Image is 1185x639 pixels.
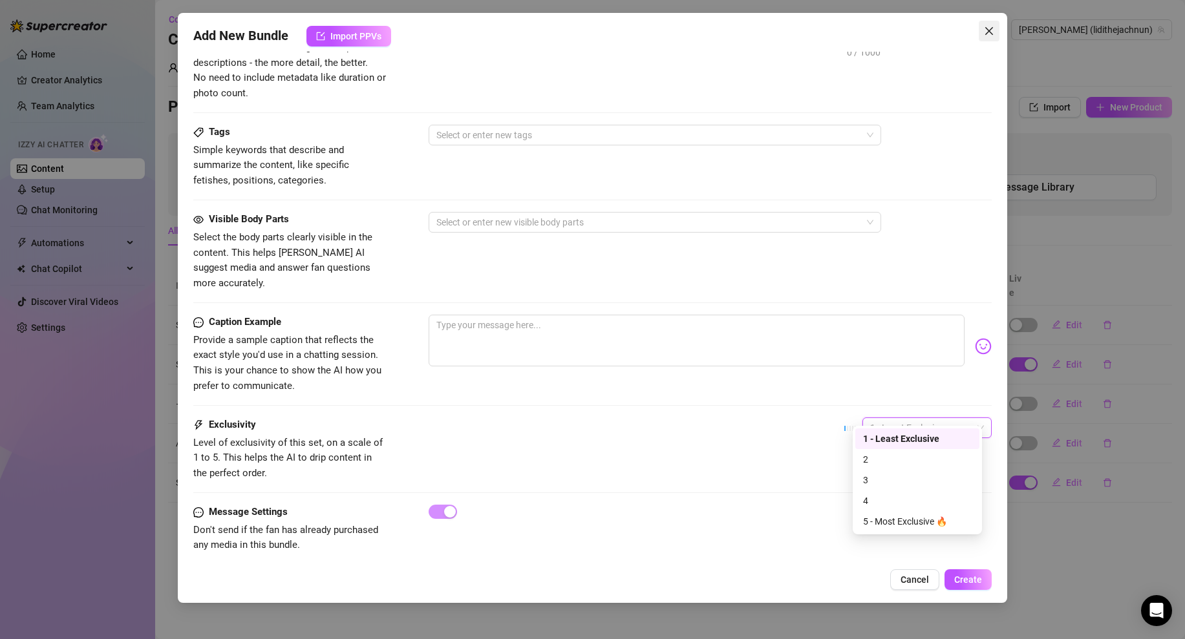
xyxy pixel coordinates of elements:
[193,524,378,551] span: Don't send if the fan has already purchased any media in this bundle.
[870,418,984,437] span: 1 - Least Exclusive
[945,569,992,590] button: Create
[193,231,372,289] span: Select the body parts clearly visible in the content. This helps [PERSON_NAME] AI suggest media a...
[193,417,204,433] span: thunderbolt
[979,21,999,41] button: Close
[316,32,325,41] span: import
[193,127,204,138] span: tag
[193,315,204,330] span: message
[209,213,289,225] strong: Visible Body Parts
[209,506,288,518] strong: Message Settings
[855,449,979,470] div: 2
[863,432,972,446] div: 1 - Least Exclusive
[1141,595,1172,626] div: Open Intercom Messenger
[209,316,281,328] strong: Caption Example
[193,215,204,225] span: eye
[193,437,383,479] span: Level of exclusivity of this set, on a scale of 1 to 5. This helps the AI to drip content in the ...
[975,338,992,355] img: svg%3e
[193,26,386,98] span: Write a detailed description of the content in a few sentences. Avoid vague or implied descriptio...
[193,26,288,47] span: Add New Bundle
[193,144,349,186] span: Simple keywords that describe and summarize the content, like specific fetishes, positions, categ...
[855,428,979,449] div: 1 - Least Exclusive
[979,26,999,36] span: Close
[863,452,972,466] div: 2
[954,574,982,585] span: Create
[901,574,929,585] span: Cancel
[890,569,939,590] button: Cancel
[193,505,204,520] span: message
[863,494,972,508] div: 4
[209,419,256,430] strong: Exclusivity
[863,473,972,487] div: 3
[984,26,994,36] span: close
[855,511,979,532] div: 5 - Most Exclusive 🔥
[855,490,979,511] div: 4
[330,31,381,41] span: Import PPVs
[855,470,979,490] div: 3
[193,334,381,392] span: Provide a sample caption that reflects the exact style you'd use in a chatting session. This is y...
[306,26,391,47] button: Import PPVs
[209,126,230,138] strong: Tags
[863,514,972,529] div: 5 - Most Exclusive 🔥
